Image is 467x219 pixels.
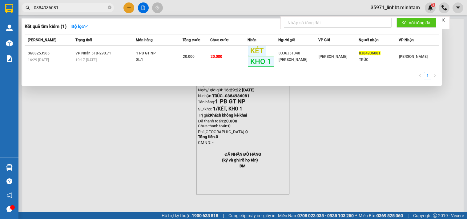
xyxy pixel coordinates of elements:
[75,51,111,55] span: VP Nhận 51B-290.71
[279,50,318,57] div: 0336351340
[424,72,431,79] a: 1
[5,4,13,13] img: logo-vxr
[431,72,439,79] li: Next Page
[136,38,153,42] span: Món hàng
[84,24,88,29] span: down
[75,58,97,62] span: 19:17 [DATE]
[136,50,182,57] div: 1 PB GT NP
[183,38,200,42] span: Tổng cước
[248,46,266,56] span: KÉT
[6,164,13,171] img: warehouse-icon
[6,178,12,184] span: question-circle
[183,54,195,59] span: 20.000
[399,54,428,59] span: [PERSON_NAME]
[431,72,439,79] button: right
[399,38,414,42] span: VP Nhận
[401,19,431,26] span: Kết nối tổng đài
[318,38,330,42] span: VP Gửi
[6,25,13,31] img: warehouse-icon
[441,18,445,22] span: close
[28,38,56,42] span: [PERSON_NAME]
[284,18,392,28] input: Nhập số tổng đài
[71,24,88,29] strong: Bộ lọc
[211,54,222,59] span: 20.000
[6,206,12,212] span: message
[6,192,12,198] span: notification
[66,22,93,31] button: Bộ lọcdown
[417,72,424,79] button: left
[26,6,30,10] span: search
[108,5,111,11] span: close-circle
[34,4,107,11] input: Tìm tên, số ĐT hoặc mã đơn
[359,51,380,55] span: 0384936081
[28,58,49,62] span: 16:29 [DATE]
[433,74,437,77] span: right
[6,55,13,62] img: solution-icon
[278,38,295,42] span: Người gửi
[210,38,228,42] span: Chưa cước
[418,74,422,77] span: left
[319,54,347,59] span: [PERSON_NAME]
[28,50,74,57] div: SG08253565
[6,40,13,46] img: warehouse-icon
[397,18,436,28] button: Kết nối tổng đài
[248,38,256,42] span: Nhãn
[417,72,424,79] li: Previous Page
[108,6,111,9] span: close-circle
[279,57,318,63] div: [PERSON_NAME]
[248,57,274,67] span: KHO 1
[359,38,379,42] span: Người nhận
[25,23,66,30] h3: Kết quả tìm kiếm ( 1 )
[359,57,398,63] div: TRÚC
[136,57,182,63] div: SL: 1
[75,38,92,42] span: Trạng thái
